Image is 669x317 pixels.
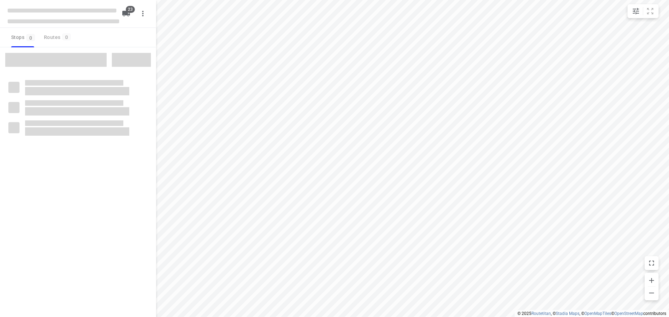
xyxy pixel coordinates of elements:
[517,311,666,316] li: © 2025 , © , © © contributors
[628,4,659,18] div: small contained button group
[556,311,579,316] a: Stadia Maps
[531,311,551,316] a: Routetitan
[614,311,643,316] a: OpenStreetMap
[629,4,643,18] button: Map settings
[584,311,611,316] a: OpenMapTiles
